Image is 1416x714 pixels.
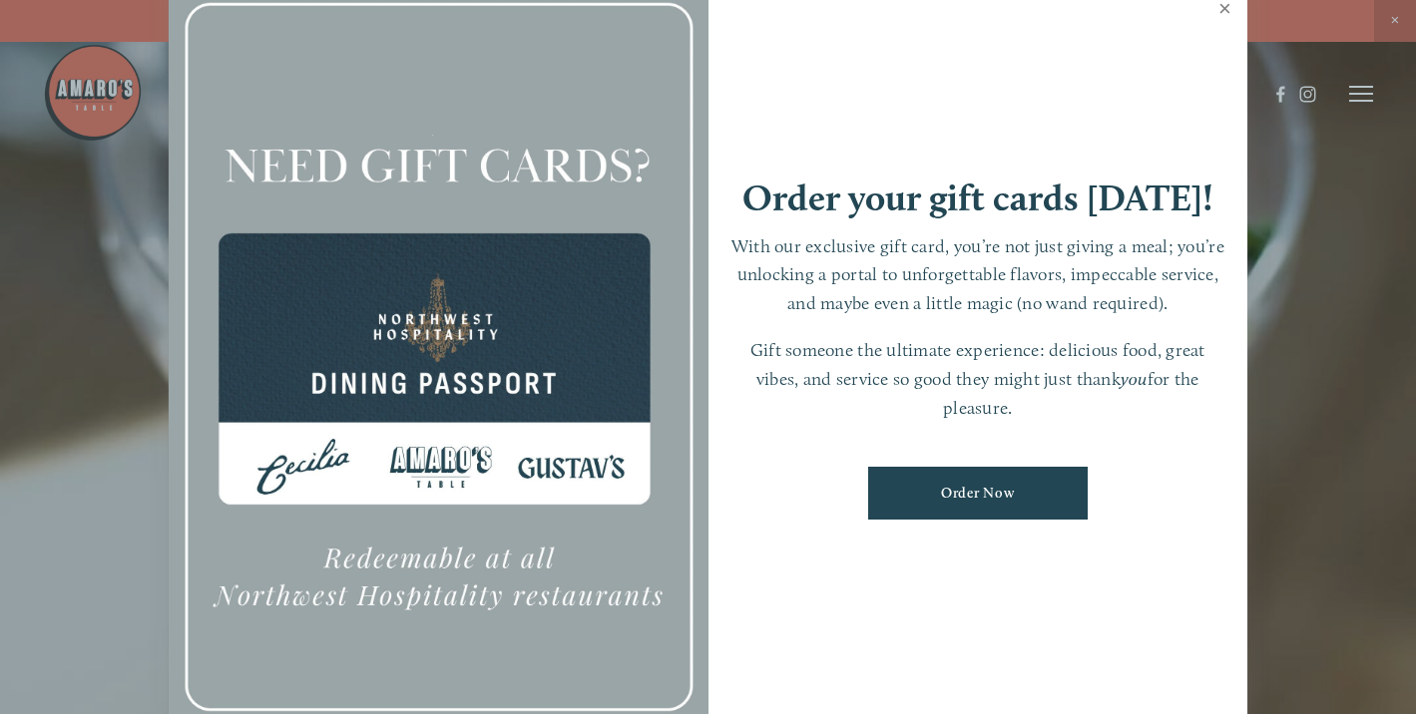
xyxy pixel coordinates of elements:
[728,336,1228,422] p: Gift someone the ultimate experience: delicious food, great vibes, and service so good they might...
[742,179,1213,216] h1: Order your gift cards [DATE]!
[728,232,1228,318] p: With our exclusive gift card, you’re not just giving a meal; you’re unlocking a portal to unforge...
[1121,368,1148,389] em: you
[868,467,1088,520] a: Order Now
